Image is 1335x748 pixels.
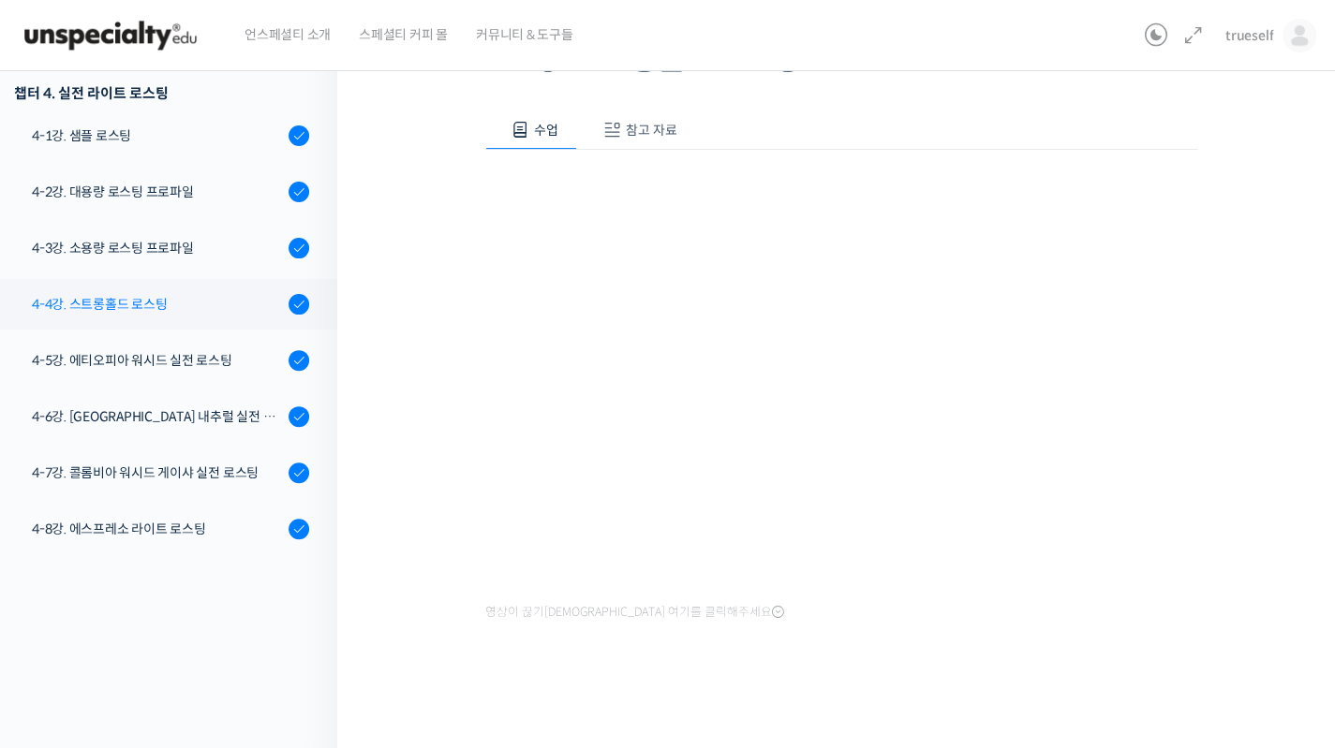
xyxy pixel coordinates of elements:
[32,238,283,258] div: 4-3강. 소용량 로스팅 프로파일
[32,519,283,539] div: 4-8강. 에스프레소 라이트 로스팅
[289,621,312,636] span: 설정
[533,122,557,139] span: 수업
[485,605,784,620] span: 영상이 끊기[DEMOGRAPHIC_DATA] 여기를 클릭해주세요
[32,462,283,483] div: 4-7강. 콜롬비아 워시드 게이샤 실전 로스팅
[242,593,360,639] a: 설정
[124,593,242,639] a: 대화
[6,593,124,639] a: 홈
[626,122,677,139] span: 참고 자료
[32,406,283,427] div: 4-6강. [GEOGRAPHIC_DATA] 내추럴 실전 로스팅
[32,350,283,371] div: 4-5강. 에티오피아 워시드 실전 로스팅
[32,182,283,202] div: 4-2강. 대용량 로스팅 프로파일
[59,621,70,636] span: 홈
[32,125,283,146] div: 4-1강. 샘플 로스팅
[171,622,194,637] span: 대화
[1225,27,1273,44] span: trueself
[32,294,283,315] div: 4-4강. 스트롱홀드 로스팅
[485,41,1197,77] h1: 4-4강. 스트롱홀드 로스팅
[14,81,309,106] div: 챕터 4. 실전 라이트 로스팅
